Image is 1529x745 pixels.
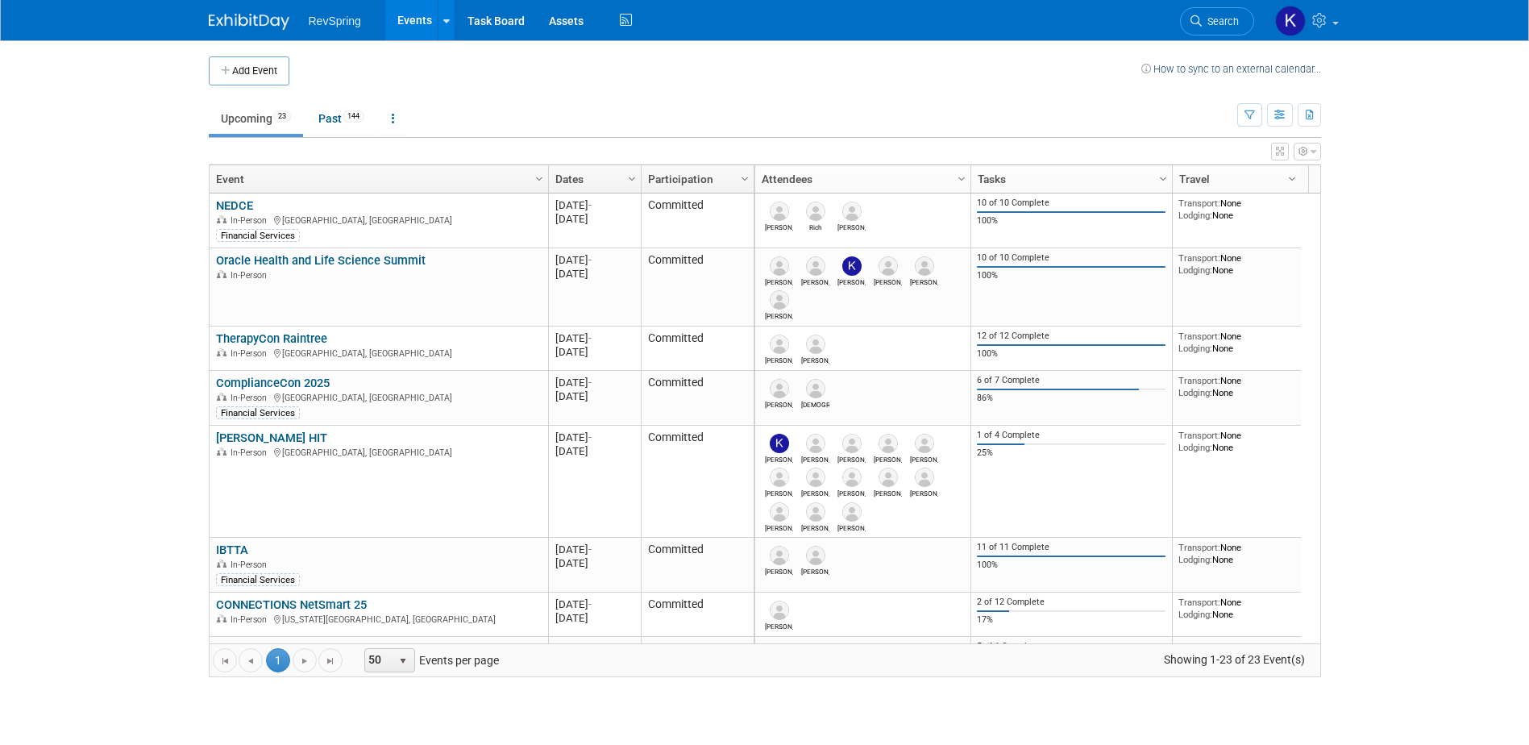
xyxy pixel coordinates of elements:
img: In-Person Event [217,270,226,278]
img: Elizabeth Vanschoyck [770,502,789,522]
img: Scott Cyliax [915,434,934,453]
span: Transport: [1178,198,1220,209]
div: Patrick Kimpler [910,487,938,497]
div: 1 of 4 Complete [977,430,1165,441]
img: In-Person Event [217,348,226,356]
span: In-Person [231,447,272,458]
span: Transport: [1178,375,1220,386]
div: [DATE] [555,198,634,212]
img: Jake Rahn [806,468,825,487]
a: Travel [1179,165,1290,193]
span: In-Person [231,560,272,570]
td: Committed [641,248,754,327]
span: Lodging: [1178,264,1212,276]
div: Kelsey Culver [837,276,866,286]
span: Go to the first page [218,655,231,668]
a: Go to the last page [318,648,343,672]
div: Financial Services [216,229,300,242]
div: [DATE] [555,642,634,656]
span: In-Person [231,614,272,625]
span: In-Person [231,393,272,403]
span: Lodging: [1178,343,1212,354]
div: Crista Harwood [801,398,829,409]
a: ComplianceCon 2025 [216,376,330,390]
a: Oracle Health and Life Science Summit [216,253,426,268]
img: Rich Schlegel [806,202,825,221]
span: - [588,543,592,556]
img: In-Person Event [217,215,226,223]
div: 6 of 7 Complete [977,375,1165,386]
div: None None [1178,542,1294,565]
div: None None [1178,252,1294,276]
img: Chris Cochran [806,546,825,565]
img: Eric Langlee [770,601,789,620]
span: 23 [273,110,291,123]
div: [DATE] [555,345,634,359]
a: IBTTA [216,543,248,557]
span: In-Person [231,348,272,359]
img: Heather Crowell [770,256,789,276]
a: NEDCE [216,198,253,213]
div: Jeff Borja [765,565,793,576]
img: David Bien [806,335,825,354]
div: 11 of 11 Complete [977,542,1165,553]
div: [GEOGRAPHIC_DATA], [GEOGRAPHIC_DATA] [216,213,541,227]
div: Rich Schlegel [801,221,829,231]
a: Tasks [978,165,1161,193]
div: [DATE] [555,543,634,556]
div: None None [1178,641,1294,664]
div: Bob Duggan [765,221,793,231]
td: Committed [641,637,754,715]
span: 50 [365,649,393,672]
a: Participation [648,165,743,193]
div: [US_STATE][GEOGRAPHIC_DATA], [GEOGRAPHIC_DATA] [216,612,541,626]
div: [DATE] [555,431,634,444]
img: Chad Zingler [879,468,898,487]
img: Nick Nunez [842,434,862,453]
span: Go to the next page [298,655,311,668]
img: Ryan Boyens [770,335,789,354]
img: Elizabeth Geist [770,290,789,310]
div: 2 of 12 Complete [977,597,1165,608]
a: Column Settings [953,165,970,189]
div: Bob Darby [837,221,866,231]
img: Kelsey Culver [1275,6,1306,36]
a: Upcoming23 [209,103,303,134]
img: Mary Solarz [915,256,934,276]
div: David Bien [801,354,829,364]
span: - [588,377,592,389]
img: Kelsey Culver [842,256,862,276]
img: In-Person Event [217,560,226,568]
div: 10 of 10 Complete [977,198,1165,209]
span: Lodging: [1178,442,1212,453]
div: 86% [977,393,1165,404]
span: Column Settings [533,173,546,185]
a: Past144 [306,103,376,134]
img: David McCullough [842,468,862,487]
span: Go to the last page [324,655,337,668]
div: James (Jim) Hosty [765,487,793,497]
div: Chad Zingler [874,487,902,497]
div: Financial Services [216,406,300,419]
img: Kate Leitao [770,434,789,453]
span: Transport: [1178,597,1220,608]
div: Bob Duggan [765,398,793,409]
div: Heather Crowell [765,276,793,286]
span: - [588,598,592,610]
div: Jamie Westby [801,522,829,532]
a: TherapyCon Raintree [216,331,327,346]
span: select [397,655,409,668]
span: Column Settings [1157,173,1170,185]
div: 100% [977,348,1165,360]
div: 12 of 12 Complete [977,331,1165,342]
span: RevSpring [309,15,361,27]
div: 100% [977,560,1165,571]
div: None None [1178,331,1294,354]
div: Heather Davisson [874,276,902,286]
span: Column Settings [738,173,751,185]
div: 17% [977,614,1165,626]
td: Committed [641,327,754,371]
div: Financial Services [216,573,300,586]
img: Jeff Buschow [842,502,862,522]
img: Jamie Westby [806,502,825,522]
